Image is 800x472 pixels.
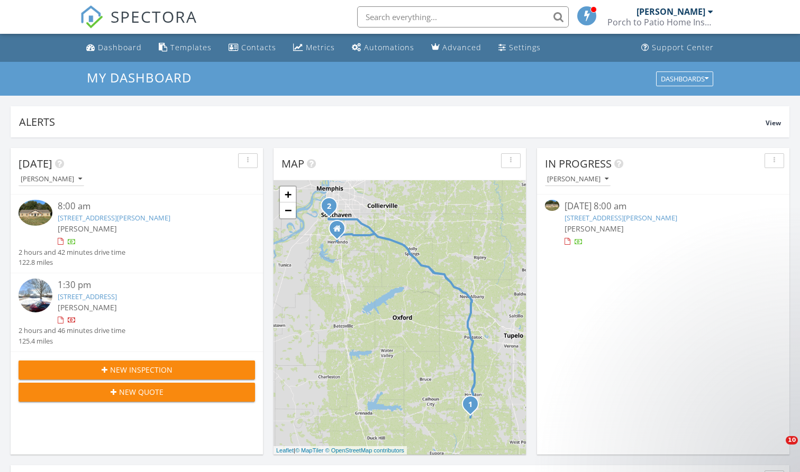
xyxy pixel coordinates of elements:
[58,224,117,234] span: [PERSON_NAME]
[637,6,705,17] div: [PERSON_NAME]
[547,175,608,183] div: [PERSON_NAME]
[468,401,472,409] i: 1
[58,213,170,223] a: [STREET_ADDRESS][PERSON_NAME]
[19,200,52,225] img: 9355314%2Fcover_photos%2FRdPzMBo49r7w9px5mAkR%2Fsmall.9355314-1756303101893
[19,156,52,171] span: [DATE]
[289,38,339,58] a: Metrics
[111,5,197,27] span: SPECTORA
[58,279,235,292] div: 1:30 pm
[19,115,766,129] div: Alerts
[565,213,677,223] a: [STREET_ADDRESS][PERSON_NAME]
[545,200,781,247] a: [DATE] 8:00 am [STREET_ADDRESS][PERSON_NAME] [PERSON_NAME]
[80,14,197,36] a: SPECTORA
[58,200,235,213] div: 8:00 am
[19,247,125,257] div: 2 hours and 42 minutes drive time
[348,38,419,58] a: Automations (Basic)
[494,38,545,58] a: Settings
[652,42,714,52] div: Support Center
[241,42,276,52] div: Contacts
[58,302,117,312] span: [PERSON_NAME]
[357,6,569,27] input: Search everything...
[607,17,713,27] div: Porch to Patio Home Inspections
[19,360,255,380] button: New Inspection
[442,42,481,52] div: Advanced
[87,69,192,86] span: My Dashboard
[19,257,125,267] div: 122.8 miles
[565,224,624,234] span: [PERSON_NAME]
[19,279,255,346] a: 1:30 pm [STREET_ADDRESS] [PERSON_NAME] 2 hours and 46 minutes drive time 125.4 miles
[224,38,280,58] a: Contacts
[545,172,611,187] button: [PERSON_NAME]
[110,364,172,375] span: New Inspection
[19,326,125,336] div: 2 hours and 46 minutes drive time
[470,404,477,410] div: 259 Holly Trail, Pontotoc, MS 38863
[170,42,212,52] div: Templates
[786,436,798,445] span: 10
[327,203,331,210] i: 2
[19,383,255,402] button: New Quote
[427,38,486,58] a: Advanced
[19,172,84,187] button: [PERSON_NAME]
[565,200,762,213] div: [DATE] 8:00 am
[545,200,559,210] img: 9355314%2Fcover_photos%2FRdPzMBo49r7w9px5mAkR%2Fsmall.9355314-1756303101893
[98,42,142,52] div: Dashboard
[329,206,335,212] div: 4217 Brighton Drive, Horn Lake, MS 38637
[280,187,296,202] a: Zoom in
[280,202,296,218] a: Zoom out
[764,436,789,461] iframe: Intercom live chat
[119,386,163,397] span: New Quote
[274,446,407,455] div: |
[19,336,125,346] div: 125.4 miles
[325,447,404,454] a: © OpenStreetMap contributors
[19,279,52,312] img: streetview
[337,228,343,235] div: 455 Ludlow Drive, Hernando MS 38632
[364,42,414,52] div: Automations
[637,38,718,58] a: Support Center
[154,38,216,58] a: Templates
[661,75,708,82] div: Dashboards
[295,447,324,454] a: © MapTiler
[509,42,541,52] div: Settings
[21,175,82,183] div: [PERSON_NAME]
[19,200,255,267] a: 8:00 am [STREET_ADDRESS][PERSON_NAME] [PERSON_NAME] 2 hours and 42 minutes drive time 122.8 miles
[545,156,612,171] span: In Progress
[306,42,335,52] div: Metrics
[80,5,103,29] img: The Best Home Inspection Software - Spectora
[276,447,294,454] a: Leaflet
[766,118,781,127] span: View
[656,71,713,86] button: Dashboards
[58,292,117,301] a: [STREET_ADDRESS]
[82,38,146,58] a: Dashboard
[281,156,304,171] span: Map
